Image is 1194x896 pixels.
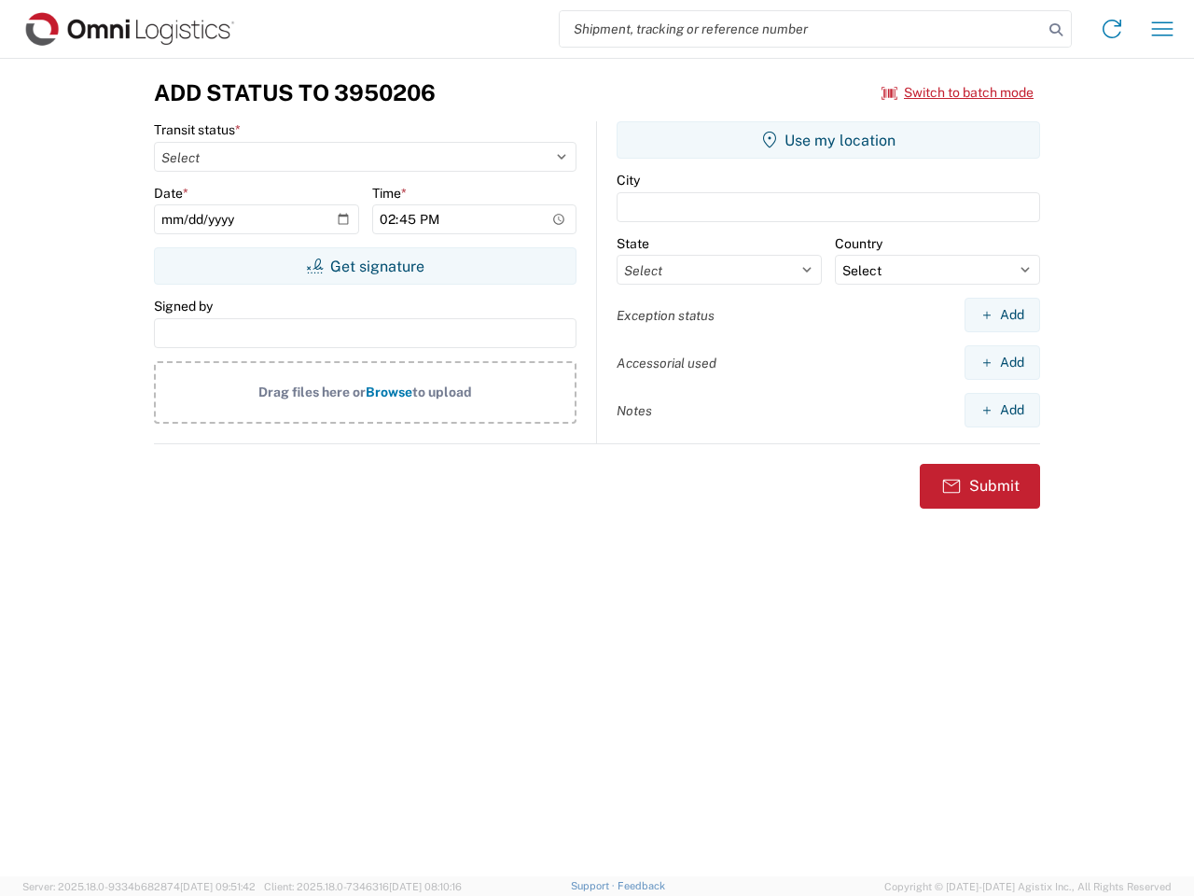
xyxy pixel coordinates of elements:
[617,172,640,189] label: City
[884,878,1172,895] span: Copyright © [DATE]-[DATE] Agistix Inc., All Rights Reserved
[617,235,649,252] label: State
[154,185,188,202] label: Date
[258,385,366,399] span: Drag files here or
[560,11,1043,47] input: Shipment, tracking or reference number
[412,385,472,399] span: to upload
[571,880,618,891] a: Support
[154,247,576,285] button: Get signature
[965,345,1040,380] button: Add
[22,881,256,892] span: Server: 2025.18.0-9334b682874
[965,298,1040,332] button: Add
[389,881,462,892] span: [DATE] 08:10:16
[618,880,665,891] a: Feedback
[617,402,652,419] label: Notes
[617,121,1040,159] button: Use my location
[920,464,1040,509] button: Submit
[965,393,1040,427] button: Add
[154,298,213,315] label: Signed by
[366,385,412,399] span: Browse
[882,77,1034,108] button: Switch to batch mode
[372,185,407,202] label: Time
[264,881,462,892] span: Client: 2025.18.0-7346316
[154,79,436,106] h3: Add Status to 3950206
[617,355,716,371] label: Accessorial used
[180,881,256,892] span: [DATE] 09:51:42
[154,121,241,138] label: Transit status
[617,307,715,324] label: Exception status
[835,235,882,252] label: Country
